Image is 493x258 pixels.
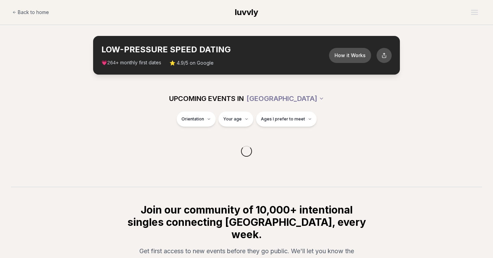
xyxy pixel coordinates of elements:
[235,7,258,17] span: luvvly
[169,60,214,66] span: ⭐ 4.9/5 on Google
[218,112,253,127] button: Your age
[169,94,244,103] span: UPCOMING EVENTS IN
[235,7,258,18] a: luvvly
[246,91,324,106] button: [GEOGRAPHIC_DATA]
[329,48,371,63] button: How it Works
[256,112,317,127] button: Ages I prefer to meet
[261,116,305,122] span: Ages I prefer to meet
[181,116,204,122] span: Orientation
[223,116,242,122] span: Your age
[468,7,481,17] button: Open menu
[12,5,49,19] a: Back to home
[126,204,367,241] h2: Join our community of 10,000+ intentional singles connecting [GEOGRAPHIC_DATA], every week.
[107,60,116,66] span: 264
[101,44,329,55] h2: LOW-PRESSURE SPEED DATING
[101,59,161,66] span: 💗 + monthly first dates
[18,9,49,16] span: Back to home
[177,112,216,127] button: Orientation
